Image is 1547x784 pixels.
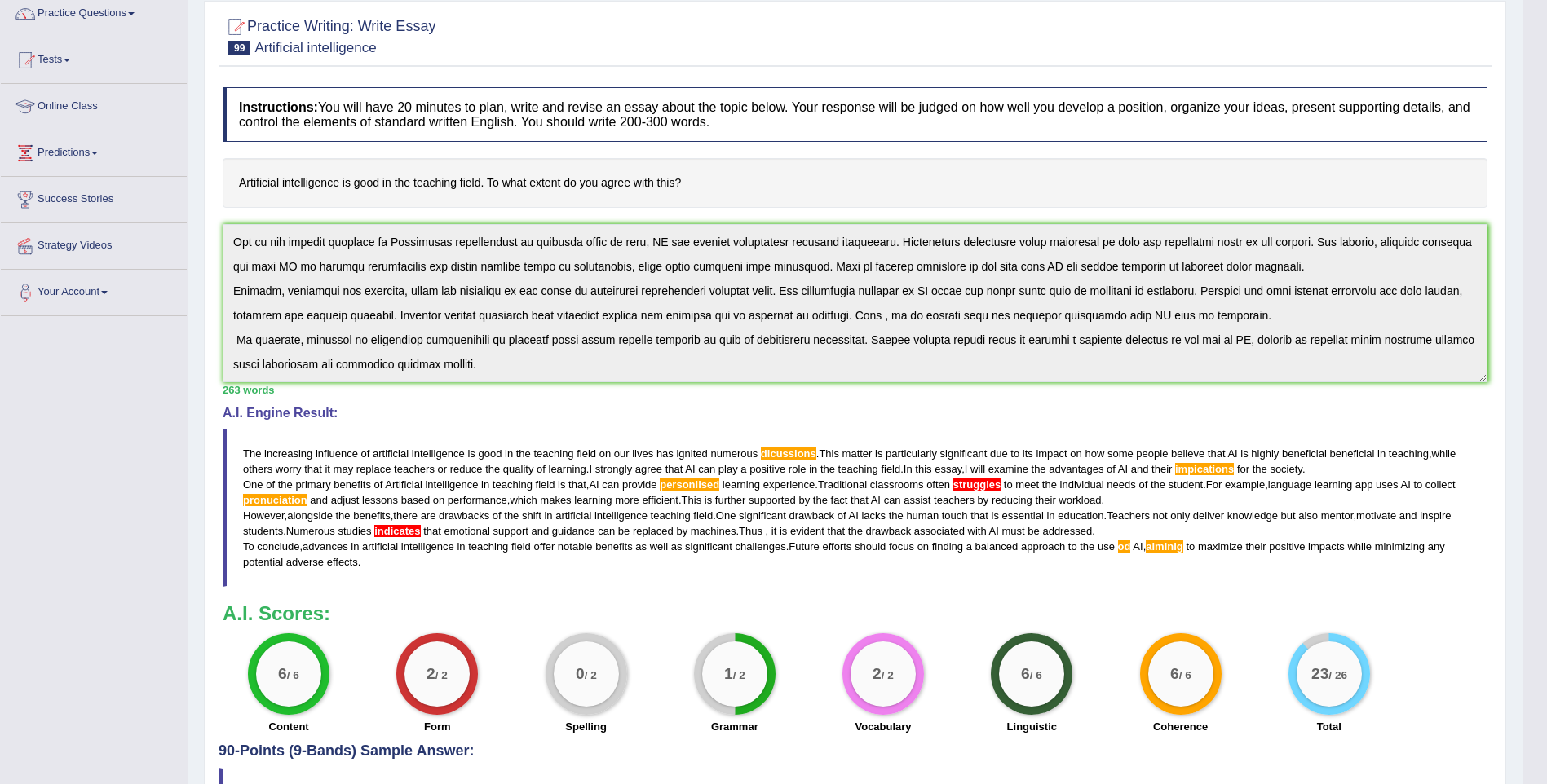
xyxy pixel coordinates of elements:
span: teachers [934,494,975,506]
span: intelligence [425,478,478,491]
span: of [266,478,275,491]
span: focus [889,540,914,553]
span: which [510,494,537,506]
span: shift [522,509,541,522]
span: influence [316,447,358,460]
span: beneficial [1282,447,1327,460]
big: 6 [278,665,287,683]
small: / 6 [287,669,299,681]
span: the [848,525,863,537]
span: workload [1059,494,1101,506]
span: that [828,525,846,537]
span: Teachers [1107,509,1150,522]
span: AI [989,525,999,537]
big: 23 [1311,665,1328,683]
h4: A.I. Engine Result: [223,406,1487,421]
span: be [618,525,630,537]
span: AI [589,478,599,491]
span: Possible spelling mistake found. (did you mean: OD) [1118,540,1131,553]
span: the [335,509,350,522]
span: AI [871,494,881,506]
span: often [926,478,950,491]
span: due [990,447,1008,460]
span: of [361,447,370,460]
span: balanced [975,540,1019,553]
span: offer [533,540,555,553]
span: for [1237,463,1249,475]
span: only [1170,509,1190,522]
span: teaching [493,478,533,491]
label: Grammar [711,719,758,734]
span: can [698,463,715,475]
span: can [598,525,615,537]
span: AI [685,463,695,475]
span: support [493,525,528,537]
span: will [970,463,985,475]
span: with [968,525,987,537]
span: evident [790,525,824,537]
span: while [1432,447,1456,460]
span: impact [1036,447,1067,460]
span: essential [1002,509,1044,522]
span: their [1035,494,1055,506]
div: 263 words [223,382,1487,398]
span: notable [558,540,593,553]
span: Numerous [286,525,335,537]
span: of [1107,463,1116,475]
span: maximize [1198,540,1243,553]
span: This [682,494,702,506]
span: matter [842,447,873,460]
big: 0 [576,665,585,683]
span: alongside [287,509,333,522]
span: adjust [331,494,360,506]
span: can [602,478,619,491]
span: learning [1315,478,1352,491]
span: on [433,494,444,506]
span: but [1280,509,1295,522]
span: in [505,447,513,460]
span: how [1085,447,1104,460]
span: 99 [228,41,250,55]
span: can [884,494,901,506]
span: of [1138,478,1147,491]
span: of [838,509,846,522]
span: society [1270,463,1302,475]
span: may [334,463,354,475]
span: Possible spelling mistake found. (did you mean: pronunciation) [243,494,307,506]
big: 1 [724,665,733,683]
span: a [740,463,746,475]
small: Artificial intelligence [254,40,376,55]
span: is [705,494,712,506]
span: To [243,540,254,553]
a: Online Class [1,84,187,125]
span: intelligence [594,509,648,522]
h2: Practice Writing: Write Essay [223,15,435,55]
span: teaching [533,447,573,460]
span: on [917,540,929,553]
span: finding [932,540,963,553]
span: good [478,447,502,460]
span: human [906,509,939,522]
span: in [1377,447,1386,460]
span: in [1046,509,1054,522]
span: needs [1107,478,1135,491]
label: Content [269,719,309,734]
span: our [614,447,630,460]
span: collect [1425,478,1456,491]
span: while [1347,540,1372,553]
span: efforts [822,540,851,553]
big: 6 [1021,665,1030,683]
label: Vocabulary [855,719,911,734]
span: people [1136,447,1168,460]
span: approach [1021,540,1065,553]
span: However [243,509,285,522]
span: lessons [362,494,398,506]
span: teaching [468,540,508,553]
span: be [1028,525,1039,537]
span: play [718,463,738,475]
span: supported [749,494,796,506]
span: believe [1171,447,1204,460]
span: and [1131,463,1149,475]
span: that [970,509,988,522]
span: highly [1251,447,1279,460]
